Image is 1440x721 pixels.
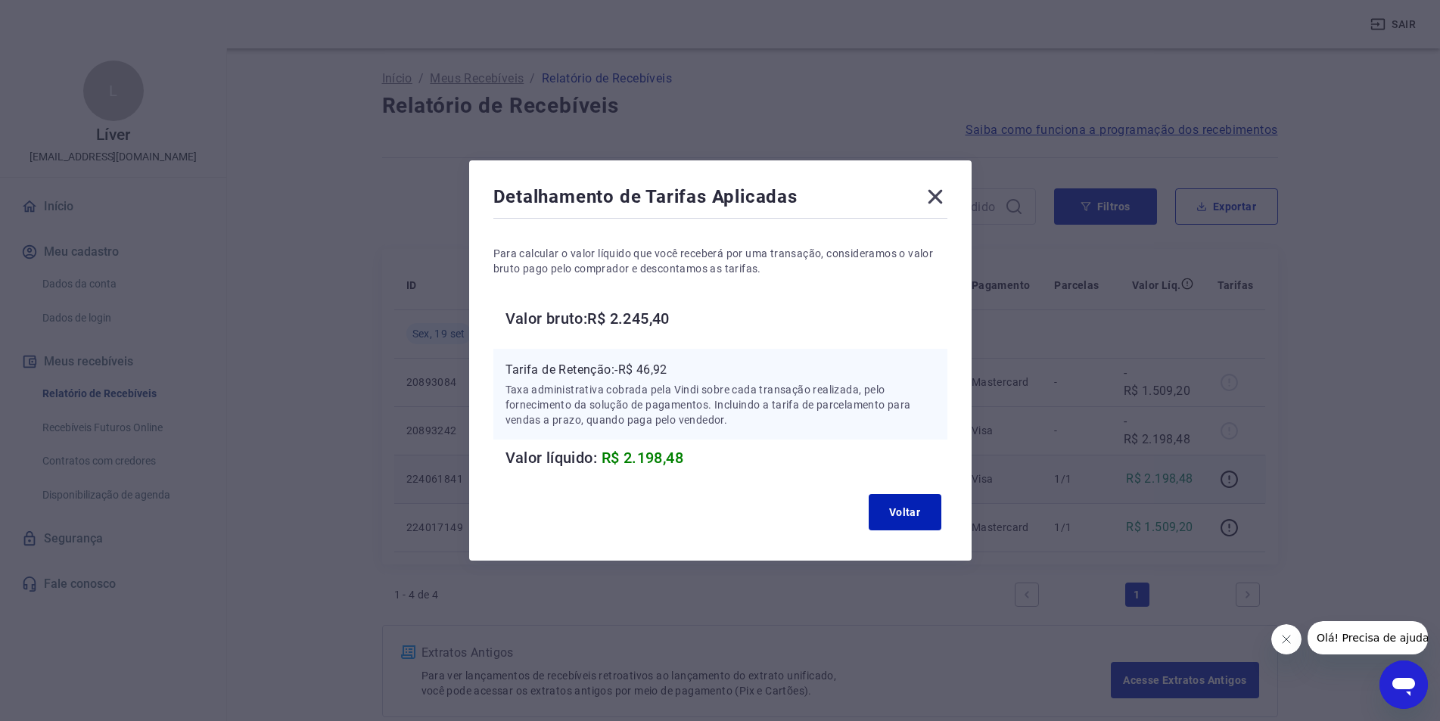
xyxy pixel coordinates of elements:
[493,185,947,215] div: Detalhamento de Tarifas Aplicadas
[9,11,127,23] span: Olá! Precisa de ajuda?
[1308,621,1428,654] iframe: Mensagem da empresa
[505,306,947,331] h6: Valor bruto: R$ 2.245,40
[1379,660,1428,709] iframe: Botão para abrir a janela de mensagens
[1271,624,1302,654] iframe: Fechar mensagem
[505,446,947,470] h6: Valor líquido:
[505,382,935,427] p: Taxa administrativa cobrada pela Vindi sobre cada transação realizada, pelo fornecimento da soluç...
[869,494,941,530] button: Voltar
[505,361,935,379] p: Tarifa de Retenção: -R$ 46,92
[493,246,947,276] p: Para calcular o valor líquido que você receberá por uma transação, consideramos o valor bruto pag...
[602,449,683,467] span: R$ 2.198,48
